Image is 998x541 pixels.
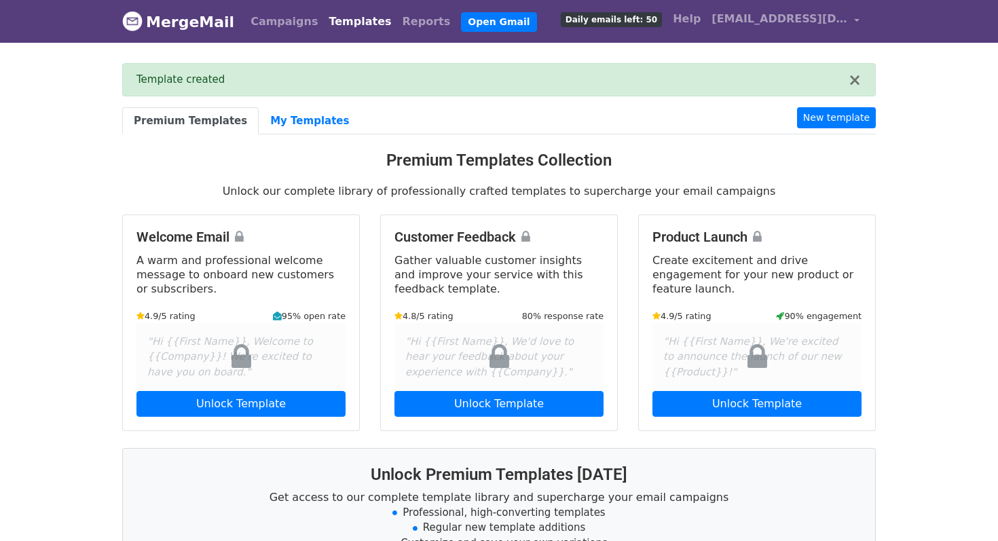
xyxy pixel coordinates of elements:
small: 95% open rate [273,310,346,322]
a: Daily emails left: 50 [555,5,667,33]
small: 4.9/5 rating [136,310,196,322]
h3: Unlock Premium Templates [DATE] [139,465,859,485]
img: MergeMail logo [122,11,143,31]
a: Unlock Template [394,391,604,417]
a: New template [797,107,876,128]
small: 90% engagement [776,310,862,322]
button: × [848,72,862,88]
a: Unlock Template [652,391,862,417]
div: "Hi {{First Name}}, We'd love to hear your feedback about your experience with {{Company}}." [394,323,604,391]
li: Professional, high-converting templates [139,505,859,521]
h4: Welcome Email [136,229,346,245]
h4: Customer Feedback [394,229,604,245]
small: 80% response rate [522,310,604,322]
a: Open Gmail [461,12,536,32]
a: MergeMail [122,7,234,36]
div: "Hi {{First Name}}, We're excited to announce the launch of our new {{Product}}!" [652,323,862,391]
a: Help [667,5,706,33]
a: My Templates [259,107,361,135]
p: Create excitement and drive engagement for your new product or feature launch. [652,253,862,296]
h3: Premium Templates Collection [122,151,876,170]
li: Regular new template additions [139,520,859,536]
a: [EMAIL_ADDRESS][DOMAIN_NAME] [706,5,865,37]
span: [EMAIL_ADDRESS][DOMAIN_NAME] [711,11,847,27]
div: "Hi {{First Name}}, Welcome to {{Company}}! We're excited to have you on board." [136,323,346,391]
div: Template created [136,72,848,88]
p: Get access to our complete template library and supercharge your email campaigns [139,490,859,504]
p: Unlock our complete library of professionally crafted templates to supercharge your email campaigns [122,184,876,198]
small: 4.9/5 rating [652,310,711,322]
a: Unlock Template [136,391,346,417]
p: A warm and professional welcome message to onboard new customers or subscribers. [136,253,346,296]
a: Premium Templates [122,107,259,135]
h4: Product Launch [652,229,862,245]
p: Gather valuable customer insights and improve your service with this feedback template. [394,253,604,296]
a: Campaigns [245,8,323,35]
small: 4.8/5 rating [394,310,454,322]
a: Reports [397,8,456,35]
a: Templates [323,8,396,35]
span: Daily emails left: 50 [561,12,662,27]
